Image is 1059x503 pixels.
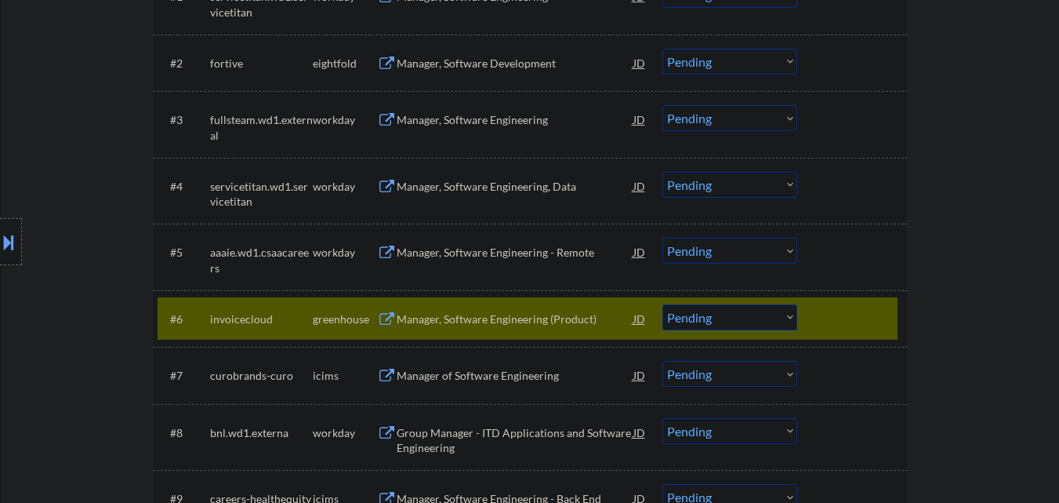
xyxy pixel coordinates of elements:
div: workday [313,425,377,441]
div: fortive [210,56,313,71]
div: greenhouse [313,312,377,327]
div: JD [632,418,647,447]
div: icims [313,368,377,384]
div: JD [632,238,647,266]
div: JD [632,49,647,77]
div: bnl.wd1.externa [210,425,313,441]
div: Manager, Software Engineering (Product) [397,312,633,327]
div: #8 [170,425,198,441]
div: JD [632,304,647,333]
div: Manager, Software Development [397,56,633,71]
div: workday [313,179,377,195]
div: workday [313,112,377,128]
div: Manager, Software Engineering - Remote [397,245,633,261]
div: JD [632,361,647,389]
div: Manager, Software Engineering [397,112,633,128]
div: JD [632,105,647,133]
div: eightfold [313,56,377,71]
div: #2 [170,56,198,71]
div: workday [313,245,377,261]
div: JD [632,172,647,200]
div: Manager of Software Engineering [397,368,633,384]
div: Group Manager - ITD Applications and Software Engineering [397,425,633,456]
div: Manager, Software Engineering, Data [397,179,633,195]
